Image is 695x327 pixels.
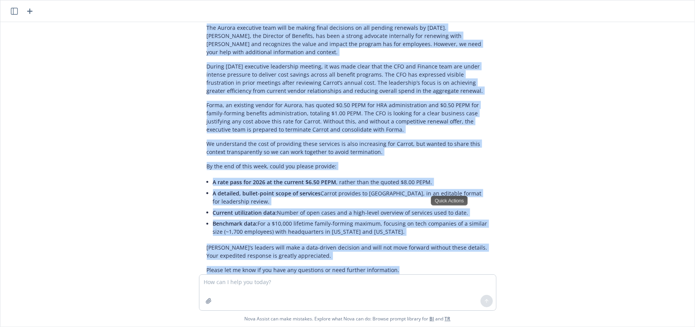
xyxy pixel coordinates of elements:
[430,315,434,322] a: BI
[207,266,489,274] p: Please let me know if you have any questions or need further information.
[207,62,489,95] p: During [DATE] executive leadership meeting, it was made clear that the CFO and Finance team are u...
[207,244,489,260] p: [PERSON_NAME]’s leaders will make a data-driven decision and will not move forward without these ...
[213,218,489,238] li: For a $10,000 lifetime family-forming maximum, focusing on tech companies of a similar size (~1,7...
[3,311,692,327] span: Nova Assist can make mistakes. Explore what Nova can do: Browse prompt library for and
[213,220,258,228] span: Benchmark data:
[213,188,489,207] li: Carrot provides to [GEOGRAPHIC_DATA], in an editable format for leadership review.
[207,140,489,156] p: We understand the cost of providing these services is also increasing for Carrot, but wanted to s...
[207,162,489,170] p: By the end of this week, could you please provide:
[207,24,489,56] p: The Aurora executive team will be making final decisions on all pending renewals by [DATE]. [PERS...
[213,209,277,216] span: Current utilization data:
[213,190,321,197] span: A detailed, bullet-point scope of services
[207,101,489,134] p: Forma, an existing vendor for Aurora, has quoted $0.50 PEPM for HRA administration and $0.50 PEPM...
[213,176,489,188] li: , rather than the quoted $8.00 PEPM.
[213,178,336,186] span: A rate pass for 2026 at the current $6.50 PEPM
[445,315,451,322] a: TR
[213,207,489,218] li: Number of open cases and a high-level overview of services used to date.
